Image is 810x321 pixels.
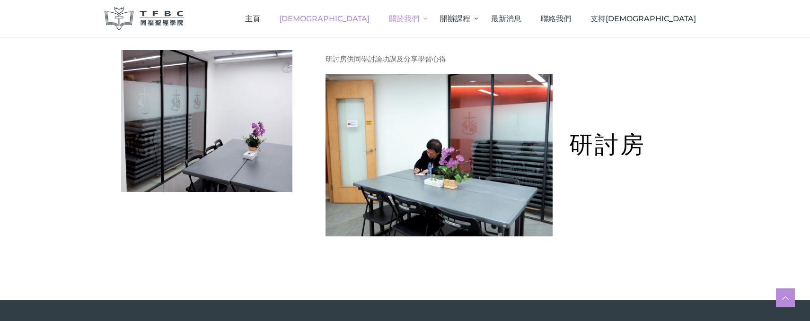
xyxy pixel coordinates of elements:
[326,53,553,65] p: 研討房供同學討論功課及分享學習心得
[569,133,701,156] h3: 研討房
[482,5,531,33] a: 最新消息
[440,14,470,23] span: 開辦課程
[776,288,795,307] a: Scroll to top
[105,7,184,30] img: 同福聖經學院 TFBC
[590,14,696,23] span: 支持[DEMOGRAPHIC_DATA]
[531,5,581,33] a: 聯絡我們
[431,5,482,33] a: 開辦課程
[279,14,370,23] span: [DEMOGRAPHIC_DATA]
[245,14,260,23] span: 主頁
[379,5,430,33] a: 關於我們
[235,5,270,33] a: 主頁
[491,14,521,23] span: 最新消息
[270,5,379,33] a: [DEMOGRAPHIC_DATA]
[581,5,705,33] a: 支持[DEMOGRAPHIC_DATA]
[389,14,419,23] span: 關於我們
[541,14,571,23] span: 聯絡我們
